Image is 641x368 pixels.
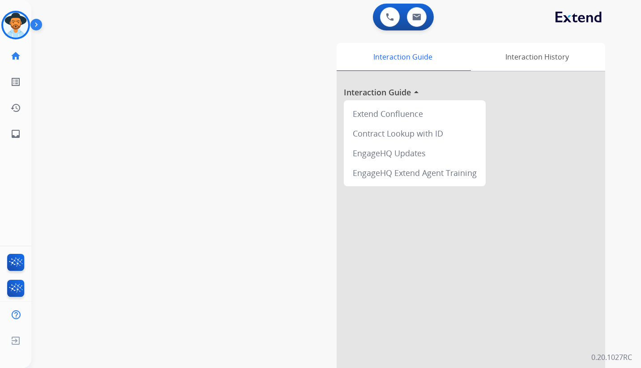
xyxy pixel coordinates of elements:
p: 0.20.1027RC [591,352,632,363]
div: EngageHQ Extend Agent Training [347,163,482,183]
mat-icon: list_alt [10,77,21,87]
mat-icon: home [10,51,21,61]
div: Extend Confluence [347,104,482,124]
div: Contract Lookup with ID [347,124,482,143]
div: Interaction Guide [337,43,469,71]
img: avatar [3,13,28,38]
div: Interaction History [469,43,605,71]
mat-icon: history [10,103,21,113]
mat-icon: inbox [10,128,21,139]
div: EngageHQ Updates [347,143,482,163]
